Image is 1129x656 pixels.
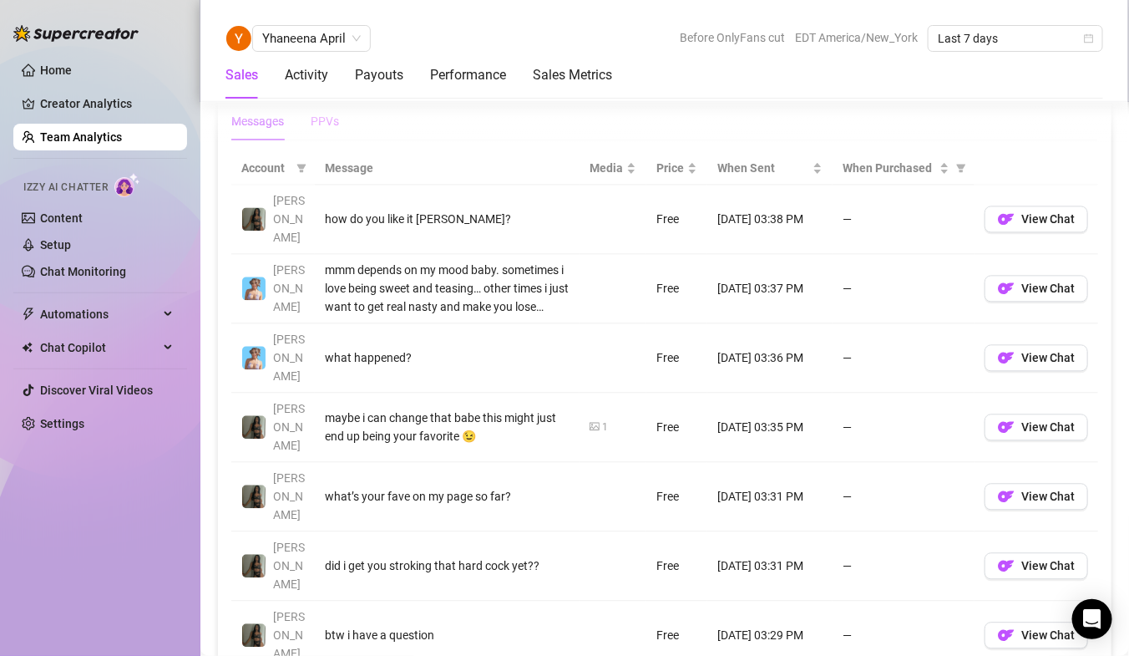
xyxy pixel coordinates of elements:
[985,286,1088,299] a: OFView Chat
[533,65,612,85] div: Sales Metrics
[707,462,833,531] td: [DATE] 03:31 PM
[833,152,975,185] th: When Purchased
[242,623,266,647] img: Brandy
[985,414,1088,440] button: OFView Chat
[707,531,833,601] td: [DATE] 03:31 PM
[1021,212,1075,226] span: View Chat
[953,155,970,181] span: filter
[273,333,305,383] span: [PERSON_NAME]
[325,348,570,367] div: what happened?
[40,417,84,430] a: Settings
[242,554,266,577] img: Brandy
[325,557,570,575] div: did i get you stroking that hard cock yet??
[985,275,1088,302] button: OFView Chat
[646,462,707,531] td: Free
[231,112,284,130] div: Messages
[717,159,809,177] span: When Sent
[1021,351,1075,364] span: View Chat
[325,626,570,644] div: btw i have a question
[985,483,1088,510] button: OFView Chat
[1084,33,1094,43] span: calendar
[273,402,305,452] span: [PERSON_NAME]
[707,152,833,185] th: When Sent
[833,185,975,254] td: —
[833,531,975,601] td: —
[833,393,975,462] td: —
[1021,628,1075,642] span: View Chat
[590,421,600,431] span: picture
[273,541,305,591] span: [PERSON_NAME]
[13,25,139,42] img: logo-BBDzfeDw.svg
[656,159,684,177] span: Price
[242,346,266,369] img: Vanessa
[430,65,506,85] div: Performance
[998,280,1015,297] img: OF
[311,112,339,130] div: PPVs
[833,323,975,393] td: —
[22,342,33,353] img: Chat Copilot
[646,531,707,601] td: Free
[707,254,833,323] td: [DATE] 03:37 PM
[985,344,1088,371] button: OFView Chat
[242,485,266,508] img: Brandy
[985,355,1088,369] a: OFView Chat
[985,622,1088,648] button: OFView Chat
[262,26,361,51] span: Yhaneena April
[40,301,159,328] span: Automations
[40,238,71,252] a: Setup
[707,185,833,254] td: [DATE] 03:38 PM
[1021,490,1075,503] span: View Chat
[985,425,1088,438] a: OFView Chat
[938,26,1093,51] span: Last 7 days
[590,159,623,177] span: Media
[242,415,266,439] img: Brandy
[226,26,251,51] img: Yhaneena April
[325,210,570,228] div: how do you like it [PERSON_NAME]?
[1021,282,1075,295] span: View Chat
[985,633,1088,646] a: OFView Chat
[315,152,580,185] th: Message
[956,163,966,173] span: filter
[985,216,1088,230] a: OFView Chat
[646,254,707,323] td: Free
[833,254,975,323] td: —
[40,211,83,225] a: Content
[325,409,570,445] div: maybe i can change that babe this might just end up being your favorite 😉
[998,349,1015,366] img: OF
[985,494,1088,507] a: OFView Chat
[795,25,918,50] span: EDT America/New_York
[40,130,122,144] a: Team Analytics
[273,194,305,244] span: [PERSON_NAME]
[998,557,1015,574] img: OF
[22,308,35,321] span: thunderbolt
[40,64,72,77] a: Home
[985,552,1088,579] button: OFView Chat
[998,627,1015,643] img: OF
[833,462,975,531] td: —
[241,159,290,177] span: Account
[1021,420,1075,434] span: View Chat
[40,265,126,278] a: Chat Monitoring
[40,384,153,397] a: Discover Viral Videos
[843,159,936,177] span: When Purchased
[580,152,646,185] th: Media
[273,263,305,313] span: [PERSON_NAME]
[646,323,707,393] td: Free
[40,334,159,361] span: Chat Copilot
[998,419,1015,435] img: OF
[998,211,1015,227] img: OF
[1072,599,1112,639] div: Open Intercom Messenger
[114,173,140,197] img: AI Chatter
[707,393,833,462] td: [DATE] 03:35 PM
[646,185,707,254] td: Free
[680,25,785,50] span: Before OnlyFans cut
[985,563,1088,577] a: OFView Chat
[707,323,833,393] td: [DATE] 03:36 PM
[646,393,707,462] td: Free
[242,277,266,300] img: Vanessa
[325,487,570,506] div: what’s your fave on my page so far?
[985,206,1088,232] button: OFView Chat
[355,65,403,85] div: Payouts
[602,420,608,435] div: 1
[998,488,1015,505] img: OF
